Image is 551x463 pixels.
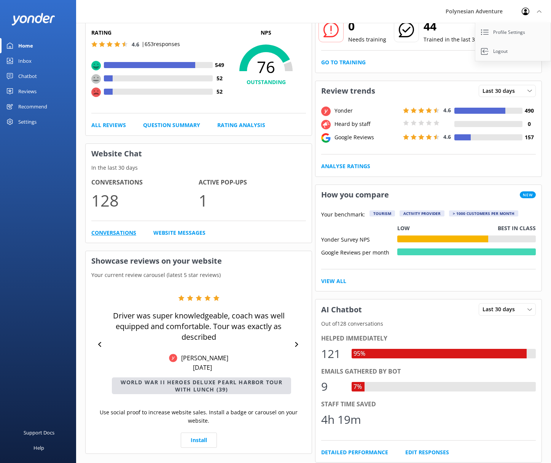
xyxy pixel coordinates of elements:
[217,121,265,129] a: Rating Analysis
[315,300,368,320] h3: AI Chatbot
[112,377,291,394] p: World War II Heroes Deluxe Pearl Harbor Tour with Lunch (39)
[352,349,367,359] div: 95%
[321,448,388,457] a: Detailed Performance
[18,114,37,129] div: Settings
[483,87,519,95] span: Last 30 days
[424,17,491,35] h2: 44
[132,41,139,48] span: 4.6
[522,107,536,115] h4: 490
[348,17,386,35] h2: 0
[142,40,180,48] p: | 653 responses
[199,188,306,213] p: 1
[106,310,291,342] p: Driver was super knowledgeable, coach was well equipped and comfortable. Tour was exactly as desc...
[321,248,397,255] div: Google Reviews per month
[321,377,344,396] div: 9
[86,164,312,172] p: In the last 30 days
[18,99,47,114] div: Recommend
[24,425,54,440] div: Support Docs
[333,120,401,128] div: Heard by staff
[226,57,306,76] span: 76
[321,410,361,429] div: 4h 19m
[315,185,395,205] h3: How you compare
[352,382,364,392] div: 7%
[321,235,397,242] div: Yonder Survey NPS
[199,178,306,188] h4: Active Pop-ups
[226,29,306,37] p: NPS
[11,13,55,25] img: yonder-white-logo.png
[91,29,226,37] h5: Rating
[91,229,136,237] a: Conversations
[213,61,226,69] h4: 549
[520,191,536,198] span: New
[321,210,365,220] p: Your benchmark:
[321,334,536,344] div: Helped immediately
[449,210,518,216] div: > 1000 customers per month
[169,354,177,362] img: Yonder
[443,107,451,114] span: 4.6
[443,133,451,140] span: 4.6
[522,120,536,128] h4: 0
[91,178,199,188] h4: Conversations
[18,53,32,68] div: Inbox
[213,74,226,83] h4: 52
[424,35,491,44] p: Trained in the last 30 days
[498,224,536,232] p: Best in class
[321,367,536,377] div: Emails gathered by bot
[315,320,541,328] p: Out of 128 conversations
[333,133,401,142] div: Google Reviews
[483,305,519,313] span: Last 30 days
[91,121,126,129] a: All Reviews
[333,107,401,115] div: Yonder
[86,144,312,164] h3: Website Chat
[321,277,346,285] a: View All
[91,408,306,425] p: Use social proof to increase website sales. Install a badge or carousel on your website.
[18,84,37,99] div: Reviews
[181,433,217,448] a: Install
[400,210,444,216] div: Activity Provider
[193,363,212,372] p: [DATE]
[86,271,312,279] p: Your current review carousel (latest 5 star reviews)
[522,133,536,142] h4: 157
[321,162,370,170] a: Analyse Ratings
[348,35,386,44] p: Needs training
[321,58,366,67] a: Go to Training
[315,81,381,101] h3: Review trends
[369,210,395,216] div: Tourism
[86,251,312,271] h3: Showcase reviews on your website
[321,345,344,363] div: 121
[397,224,410,232] p: Low
[213,88,226,96] h4: 52
[226,78,306,86] h4: OUTSTANDING
[18,38,33,53] div: Home
[91,188,199,213] p: 128
[177,354,228,362] p: [PERSON_NAME]
[405,448,449,457] a: Edit Responses
[33,440,44,455] div: Help
[153,229,205,237] a: Website Messages
[18,68,37,84] div: Chatbot
[143,121,200,129] a: Question Summary
[321,399,536,409] div: Staff time saved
